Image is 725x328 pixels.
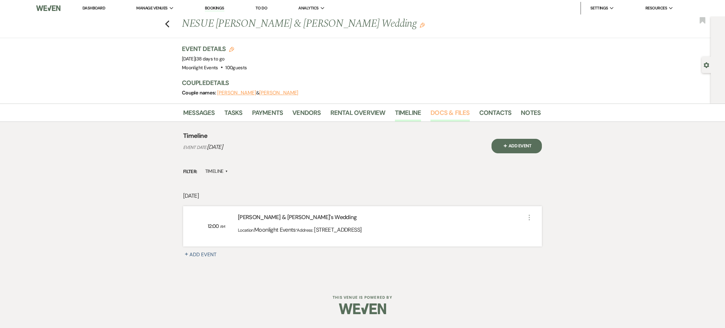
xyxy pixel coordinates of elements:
[183,168,197,175] span: Filter:
[195,56,224,62] span: |
[492,139,542,153] button: Plus SignAdd Event
[502,142,509,149] span: Plus Sign
[296,225,297,234] span: ·
[224,108,243,122] a: Tasks
[182,44,247,53] h3: Event Details
[196,56,225,62] span: 38 days to go
[590,5,608,11] span: Settings
[297,227,314,233] span: Address:
[254,226,296,234] span: Moonlight Events
[256,5,267,11] a: To Do
[208,223,220,229] span: 12:00
[183,144,207,150] span: Event Date:
[182,78,534,87] h3: Couple Details
[205,167,228,176] label: Timeline
[36,2,60,15] img: Weven Logo
[217,90,298,96] span: &
[217,90,256,95] button: [PERSON_NAME]
[479,108,512,122] a: Contacts
[238,213,525,224] div: [PERSON_NAME] & [PERSON_NAME]'s Wedding
[183,108,215,122] a: Messages
[395,108,421,122] a: Timeline
[292,108,321,122] a: Vendors
[183,249,189,255] span: Plus Sign
[205,5,224,11] a: Bookings
[182,89,217,96] span: Couple names:
[238,227,254,233] span: Location:
[420,22,425,28] button: Edit
[704,62,709,68] button: Open lead details
[298,5,318,11] span: Analytics
[259,90,298,95] button: [PERSON_NAME]
[183,131,207,140] h4: Timeline
[182,16,464,31] h1: NESUE [PERSON_NAME] & [PERSON_NAME] Wedding
[225,169,228,174] span: ▲
[207,143,223,151] span: [DATE]
[645,5,667,11] span: Resources
[220,224,225,229] span: AM
[314,226,362,234] span: [STREET_ADDRESS]
[183,191,542,201] p: [DATE]
[521,108,541,122] a: Notes
[136,5,167,11] span: Manage Venues
[430,108,469,122] a: Docs & Files
[183,251,224,258] button: Plus SignAdd Event
[182,65,218,71] span: Moonlight Events
[339,298,386,320] img: Weven Logo
[225,65,247,71] span: 100 guests
[182,56,224,62] span: [DATE]
[252,108,283,122] a: Payments
[330,108,385,122] a: Rental Overview
[82,5,105,11] a: Dashboard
